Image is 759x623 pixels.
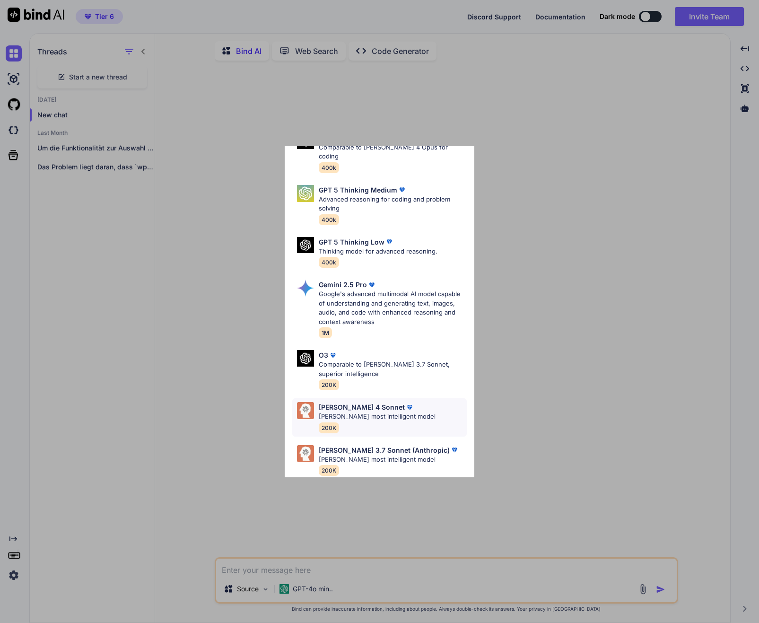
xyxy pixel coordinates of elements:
span: 200K [319,422,339,433]
p: [PERSON_NAME] 3.7 Sonnet (Anthropic) [319,445,450,455]
img: Pick Models [297,237,314,254]
p: GPT 5 Thinking Low [319,237,384,247]
p: Thinking model for advanced reasoning. [319,247,437,256]
p: Advanced reasoning for coding and problem solving [319,195,467,213]
img: Pick Models [297,402,314,419]
p: [PERSON_NAME] 4 Sonnet [319,402,405,412]
span: 200K [319,465,339,476]
p: [PERSON_NAME] most intelligent model [319,455,459,465]
p: [PERSON_NAME] most intelligent model [319,412,436,421]
img: premium [450,445,459,455]
span: 400k [319,214,339,225]
img: Pick Models [297,280,314,297]
img: Pick Models [297,445,314,462]
img: Pick Models [297,350,314,367]
p: GPT 5 Thinking Medium [319,185,397,195]
p: Comparable to [PERSON_NAME] 4 Opus for coding [319,143,467,161]
img: Pick Models [297,185,314,202]
p: Google's advanced multimodal AI model capable of understanding and generating text, images, audio... [319,290,467,326]
span: 1M [319,327,332,338]
img: premium [405,403,414,412]
img: premium [328,351,338,360]
span: 400k [319,257,339,268]
img: premium [397,185,407,194]
span: 200K [319,379,339,390]
img: premium [367,280,376,290]
span: 400k [319,162,339,173]
p: O3 [319,350,328,360]
img: premium [384,237,394,246]
p: Comparable to [PERSON_NAME] 3.7 Sonnet, superior intelligence [319,360,467,378]
p: Gemini 2.5 Pro [319,280,367,290]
